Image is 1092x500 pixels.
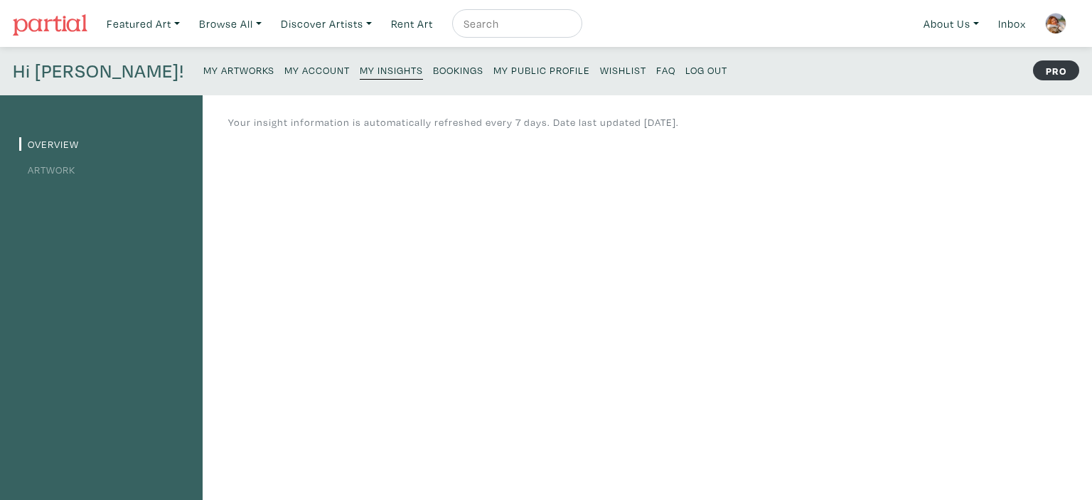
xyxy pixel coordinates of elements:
[203,60,274,79] a: My Artworks
[284,63,350,77] small: My Account
[600,63,646,77] small: Wishlist
[360,60,423,80] a: My Insights
[193,9,268,38] a: Browse All
[685,60,727,79] a: Log Out
[13,60,184,83] h4: Hi [PERSON_NAME]!
[685,63,727,77] small: Log Out
[1045,13,1066,34] img: phpThumb.php
[600,60,646,79] a: Wishlist
[228,115,679,130] p: Your insight information is automatically refreshed every 7 days. Date last updated [DATE].
[274,9,378,38] a: Discover Artists
[203,63,274,77] small: My Artworks
[385,9,439,38] a: Rent Art
[462,15,569,33] input: Search
[19,163,75,176] a: Artwork
[433,63,483,77] small: Bookings
[1033,60,1079,80] strong: PRO
[493,63,590,77] small: My Public Profile
[100,9,186,38] a: Featured Art
[433,60,483,79] a: Bookings
[656,60,675,79] a: FAQ
[284,60,350,79] a: My Account
[992,9,1032,38] a: Inbox
[656,63,675,77] small: FAQ
[493,60,590,79] a: My Public Profile
[917,9,985,38] a: About Us
[360,63,423,77] small: My Insights
[19,137,79,151] a: Overview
